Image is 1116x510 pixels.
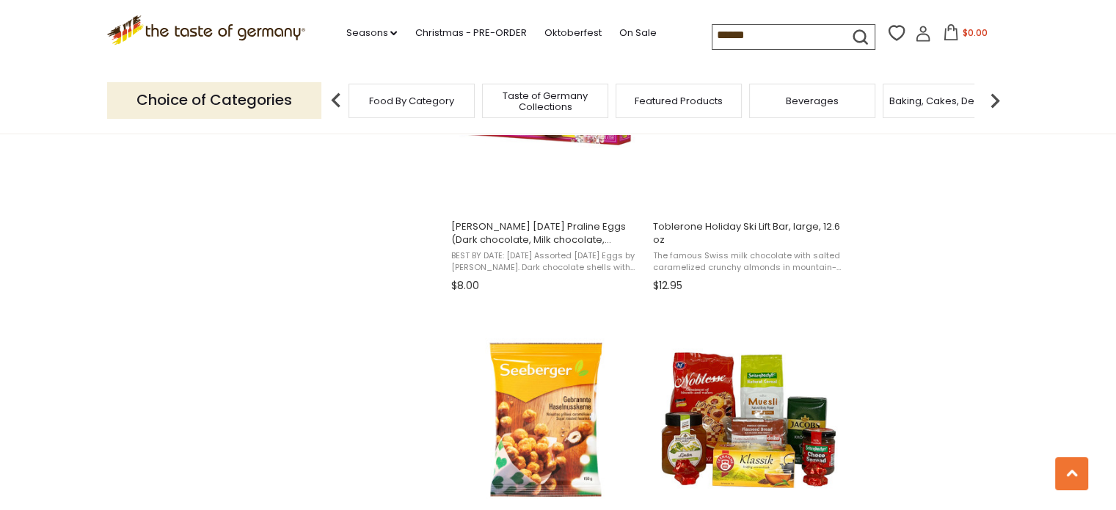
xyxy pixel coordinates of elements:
[653,278,682,294] span: $12.95
[962,26,987,39] span: $0.00
[451,220,641,247] span: [PERSON_NAME] [DATE] Praline Eggs (Dark chocolate, Milk chocolate, Cream) in Gift Pack 3.5 oz - DEAL
[934,24,996,46] button: $0.00
[346,25,397,41] a: Seasons
[653,250,843,273] span: The famous Swiss milk chocolate with salted caramelized crunchy almonds in mountain-shaped pieces...
[786,95,839,106] a: Beverages
[321,86,351,115] img: previous arrow
[451,278,479,294] span: $8.00
[889,95,1003,106] a: Baking, Cakes, Desserts
[619,25,656,41] a: On Sale
[415,25,526,41] a: Christmas - PRE-ORDER
[635,95,723,106] a: Featured Products
[544,25,601,41] a: Oktoberfest
[107,82,321,118] p: Choice of Categories
[369,95,454,106] a: Food By Category
[980,86,1010,115] img: next arrow
[451,250,641,273] span: BEST BY DATE: [DATE] Assorted [DATE] Eggs by [PERSON_NAME]. Dark chocolate shells with dark choco...
[486,90,604,112] a: Taste of Germany Collections
[653,220,843,247] span: Toblerone Holiday Ski Lift Bar, large, 12.6 oz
